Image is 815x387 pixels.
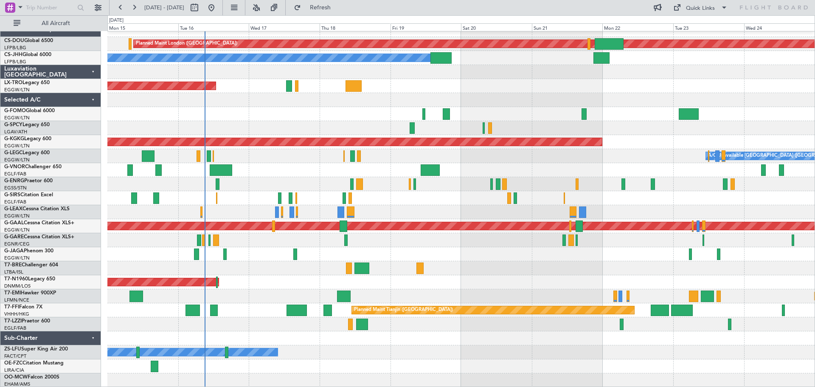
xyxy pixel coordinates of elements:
span: G-GARE [4,234,24,240]
span: CS-JHH [4,52,22,57]
span: G-LEGC [4,150,22,155]
span: [DATE] - [DATE] [144,4,184,11]
div: Planned Maint Tianjin ([GEOGRAPHIC_DATA]) [354,304,453,316]
a: T7-BREChallenger 604 [4,263,58,268]
a: EGGW/LTN [4,115,30,121]
a: EGLF/FAB [4,171,26,177]
span: G-VNOR [4,164,25,169]
span: G-JAGA [4,249,24,254]
div: Wed 17 [249,23,320,31]
span: Refresh [303,5,338,11]
a: EGLF/FAB [4,325,26,331]
a: G-ENRGPraetor 600 [4,178,53,184]
a: T7-LZZIPraetor 600 [4,319,50,324]
span: T7-LZZI [4,319,22,324]
span: G-LEAX [4,206,22,212]
div: Tue 16 [178,23,249,31]
span: ZS-LFU [4,347,21,352]
div: Thu 18 [320,23,391,31]
span: G-SIRS [4,192,20,198]
a: CS-JHHGlobal 6000 [4,52,51,57]
a: LFMN/NCE [4,297,29,303]
a: LX-TROLegacy 650 [4,80,50,85]
a: T7-FFIFalcon 7X [4,305,42,310]
a: EGSS/STN [4,185,27,191]
span: OO-MCW [4,375,28,380]
div: Tue 23 [673,23,744,31]
a: T7-EMIHawker 900XP [4,291,56,296]
a: LGAV/ATH [4,129,27,135]
a: G-SPCYLegacy 650 [4,122,50,127]
a: LFPB/LBG [4,45,26,51]
a: EGGW/LTN [4,255,30,261]
span: OE-FZC [4,361,22,366]
div: Mon 22 [602,23,673,31]
a: G-GAALCessna Citation XLS+ [4,220,74,226]
div: [DATE] [109,17,124,24]
span: T7-FFI [4,305,19,310]
div: Sat 20 [461,23,532,31]
a: ZS-LFUSuper King Air 200 [4,347,68,352]
button: Quick Links [669,1,732,14]
input: Trip Number [26,1,75,14]
span: T7-BRE [4,263,22,268]
a: G-VNORChallenger 650 [4,164,62,169]
button: All Aircraft [9,17,92,30]
a: OE-FZCCitation Mustang [4,361,64,366]
span: T7-EMI [4,291,21,296]
span: G-ENRG [4,178,24,184]
a: G-GARECessna Citation XLS+ [4,234,74,240]
div: Sun 21 [532,23,603,31]
span: G-KGKG [4,136,24,141]
a: EGNR/CEG [4,241,30,247]
a: G-LEGCLegacy 600 [4,150,50,155]
a: G-SIRSCitation Excel [4,192,53,198]
a: T7-N1960Legacy 650 [4,277,55,282]
a: EGGW/LTN [4,143,30,149]
span: T7-N1960 [4,277,28,282]
a: OO-MCWFalcon 2000S [4,375,59,380]
a: EGGW/LTN [4,87,30,93]
div: Wed 24 [744,23,815,31]
a: LTBA/ISL [4,269,23,275]
span: CS-DOU [4,38,24,43]
a: EGGW/LTN [4,213,30,219]
a: DNMM/LOS [4,283,31,289]
button: Refresh [290,1,341,14]
span: All Aircraft [22,20,90,26]
span: LX-TRO [4,80,22,85]
a: FACT/CPT [4,353,26,359]
span: G-SPCY [4,122,22,127]
a: EGLF/FAB [4,199,26,205]
a: VHHH/HKG [4,311,29,317]
a: EGGW/LTN [4,157,30,163]
a: G-FOMOGlobal 6000 [4,108,55,113]
a: CS-DOUGlobal 6500 [4,38,53,43]
a: G-JAGAPhenom 300 [4,249,53,254]
a: LIRA/CIA [4,367,24,373]
div: Quick Links [686,4,715,13]
a: G-LEAXCessna Citation XLS [4,206,70,212]
span: G-FOMO [4,108,26,113]
div: Fri 19 [391,23,461,31]
span: G-GAAL [4,220,24,226]
a: G-KGKGLegacy 600 [4,136,51,141]
div: Mon 15 [107,23,178,31]
a: LFPB/LBG [4,59,26,65]
a: EGGW/LTN [4,227,30,233]
div: Planned Maint London ([GEOGRAPHIC_DATA]) [136,37,237,50]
